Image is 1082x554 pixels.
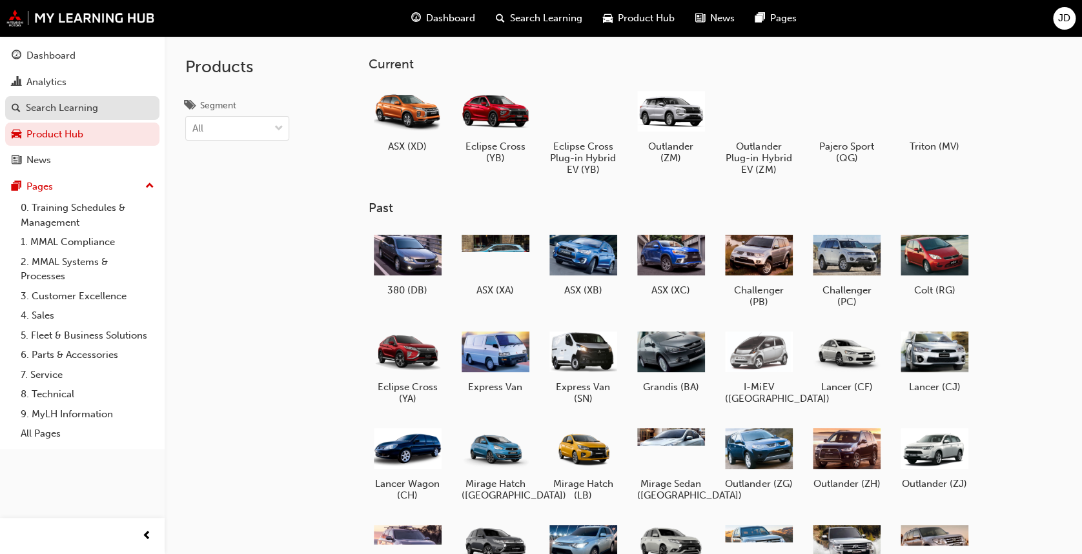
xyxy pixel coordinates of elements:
[15,404,159,424] a: 9. MyLH Information
[901,141,968,152] h5: Triton (MV)
[496,10,505,26] span: search-icon
[12,129,21,141] span: car-icon
[725,141,793,175] h5: Outlander Plug-in Hybrid EV (ZM)
[15,345,159,365] a: 6. Parts & Accessories
[374,381,442,404] h5: Eclipse Cross (YA)
[15,424,159,444] a: All Pages
[12,77,21,88] span: chart-icon
[26,179,53,194] div: Pages
[274,121,283,137] span: down-icon
[12,103,21,114] span: search-icon
[5,70,159,94] a: Analytics
[26,75,66,90] div: Analytics
[462,478,529,501] h5: Mirage Hatch ([GEOGRAPHIC_DATA])
[901,381,968,393] h5: Lancer (CJ)
[15,365,159,385] a: 7. Service
[813,478,881,490] h5: Outlander (ZH)
[185,101,195,112] span: tags-icon
[5,175,159,199] button: Pages
[374,284,442,296] h5: 380 (DB)
[637,141,705,164] h5: Outlander (ZM)
[808,226,885,313] a: Challenger (PC)
[895,82,973,157] a: Triton (MV)
[12,155,21,166] span: news-icon
[456,82,534,168] a: Eclipse Cross (YB)
[369,226,446,301] a: 380 (DB)
[720,82,797,180] a: Outlander Plug-in Hybrid EV (ZM)
[770,11,797,26] span: Pages
[369,323,446,410] a: Eclipse Cross (YA)
[720,226,797,313] a: Challenger (PB)
[544,323,622,410] a: Express Van (SN)
[200,99,236,112] div: Segment
[369,57,1061,72] h3: Current
[593,5,685,32] a: car-iconProduct Hub
[462,381,529,393] h5: Express Van
[632,82,709,168] a: Outlander (ZM)
[685,5,745,32] a: news-iconNews
[895,323,973,398] a: Lancer (CJ)
[15,384,159,404] a: 8. Technical
[901,478,968,490] h5: Outlander (ZJ)
[549,141,617,175] h5: Eclipse Cross Plug-in Hybrid EV (YB)
[6,10,155,26] img: mmal
[142,528,152,544] span: prev-icon
[544,420,622,506] a: Mirage Hatch (LB)
[745,5,807,32] a: pages-iconPages
[5,41,159,175] button: DashboardAnalyticsSearch LearningProduct HubNews
[720,323,797,410] a: I-MiEV ([GEOGRAPHIC_DATA])
[5,44,159,68] a: Dashboard
[5,123,159,146] a: Product Hub
[813,381,881,393] h5: Lancer (CF)
[725,284,793,308] h5: Challenger (PB)
[895,420,973,495] a: Outlander (ZJ)
[710,11,735,26] span: News
[15,326,159,346] a: 5. Fleet & Business Solutions
[462,141,529,164] h5: Eclipse Cross (YB)
[462,284,529,296] h5: ASX (XA)
[637,284,705,296] h5: ASX (XC)
[1053,7,1076,30] button: JD
[549,284,617,296] h5: ASX (XB)
[637,381,705,393] h5: Grandis (BA)
[895,226,973,301] a: Colt (RG)
[813,284,881,308] h5: Challenger (PC)
[26,101,98,115] div: Search Learning
[725,381,793,404] h5: I-MiEV ([GEOGRAPHIC_DATA])
[632,323,709,398] a: Grandis (BA)
[755,10,765,26] span: pages-icon
[813,141,881,164] h5: Pajero Sport (QG)
[374,478,442,501] h5: Lancer Wagon (CH)
[426,11,475,26] span: Dashboard
[544,226,622,301] a: ASX (XB)
[603,10,613,26] span: car-icon
[485,5,593,32] a: search-iconSearch Learning
[26,153,51,168] div: News
[808,420,885,495] a: Outlander (ZH)
[720,420,797,495] a: Outlander (ZG)
[1058,11,1070,26] span: JD
[544,82,622,180] a: Eclipse Cross Plug-in Hybrid EV (YB)
[549,381,617,404] h5: Express Van (SN)
[374,141,442,152] h5: ASX (XD)
[15,306,159,326] a: 4. Sales
[411,10,421,26] span: guage-icon
[369,201,1061,215] h3: Past
[12,181,21,193] span: pages-icon
[5,96,159,120] a: Search Learning
[369,82,446,157] a: ASX (XD)
[637,478,705,501] h5: Mirage Sedan ([GEOGRAPHIC_DATA])
[192,121,203,136] div: All
[15,198,159,232] a: 0. Training Schedules & Management
[618,11,675,26] span: Product Hub
[510,11,582,26] span: Search Learning
[456,420,534,506] a: Mirage Hatch ([GEOGRAPHIC_DATA])
[5,148,159,172] a: News
[15,286,159,306] a: 3. Customer Excellence
[695,10,705,26] span: news-icon
[401,5,485,32] a: guage-iconDashboard
[725,478,793,490] h5: Outlander (ZG)
[26,48,76,63] div: Dashboard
